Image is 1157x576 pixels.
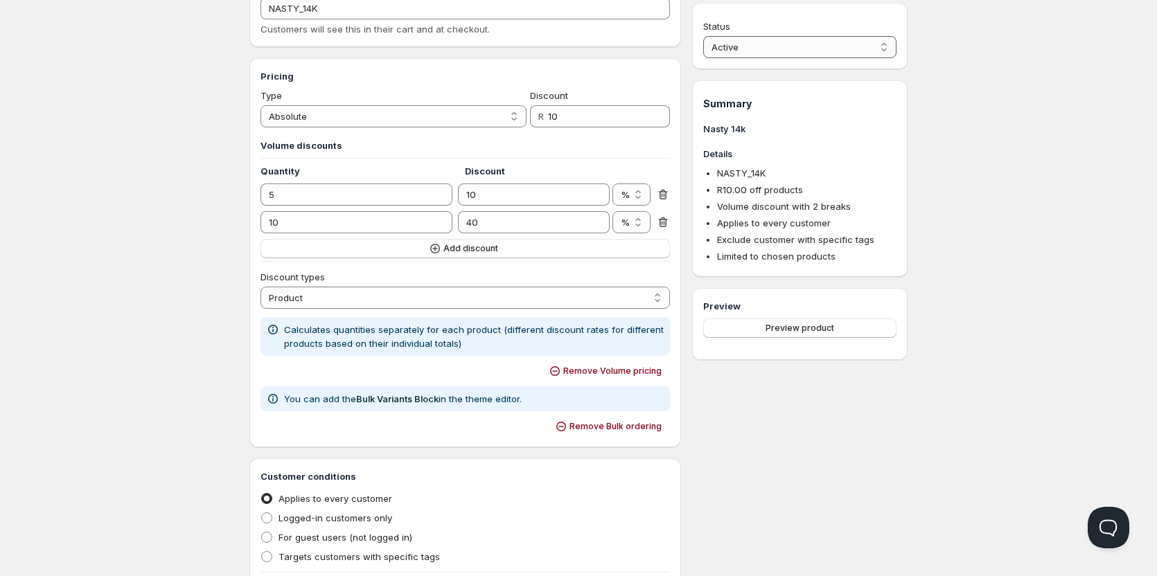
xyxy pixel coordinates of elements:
[260,164,465,178] h4: Quantity
[717,184,803,195] span: R 10.00 off products
[703,97,897,111] h1: Summary
[279,551,440,562] span: Targets customers with specific tags
[703,299,897,313] h3: Preview
[260,24,490,35] span: Customers will see this in their cart and at checkout.
[544,361,670,381] button: Remove Volume pricing
[530,90,568,101] span: Discount
[1088,507,1129,548] iframe: Help Scout Beacon - Open
[703,122,897,136] h3: Nasty 14k
[703,147,897,161] h3: Details
[260,69,670,83] h3: Pricing
[465,164,614,178] h4: Discount
[550,417,670,436] button: Remove Bulk ordering
[260,469,670,483] h3: Customer conditions
[717,168,766,179] span: NASTY_14K
[443,243,498,254] span: Add discount
[569,421,662,432] span: Remove Bulk ordering
[563,366,662,377] span: Remove Volume pricing
[356,393,439,404] a: Bulk Variants Block
[703,21,730,32] span: Status
[279,532,412,543] span: For guest users (not logged in)
[260,138,670,152] h3: Volume discounts
[284,323,664,350] p: Calculates quantities separately for each product (different discount rates for different product...
[260,271,325,282] span: Discount types
[538,111,544,122] span: R
[717,201,851,212] span: Volume discount with 2 breaks
[766,323,834,334] span: Preview product
[279,512,392,523] span: Logged-in customers only
[284,392,522,406] p: You can add the in the theme editor.
[260,239,670,258] button: Add discount
[717,234,874,245] span: Exclude customer with specific tags
[717,251,836,262] span: Limited to chosen products
[703,318,897,338] button: Preview product
[717,217,831,228] span: Applies to every customer
[279,493,392,504] span: Applies to every customer
[260,90,282,101] span: Type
